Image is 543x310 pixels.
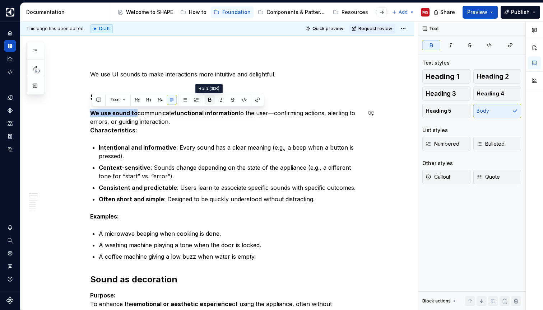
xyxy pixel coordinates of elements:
a: Code automation [4,66,16,77]
button: Heading 2 [473,69,521,84]
p: : Sounds change depending on the state of the appliance (e.g., a different tone for “start” vs. “... [99,163,362,180]
div: Welcome to SHAPE [126,9,173,16]
button: Numbered [422,137,470,151]
button: Heading 4 [473,86,521,101]
strong: Purpose: [90,292,116,299]
span: Quick preview [312,26,343,32]
a: Welcome to SHAPE [115,6,176,18]
p: : Every sound has a clear meaning (e.g., a beep when a button is pressed). [99,143,362,160]
strong: Consistent and predictable [99,184,177,191]
strong: Often short and simple [99,196,164,203]
button: Publish [501,6,540,19]
a: Resources [330,6,371,18]
a: Settings [4,248,16,259]
strong: emotional or aesthetic experience [133,300,232,307]
button: Heading 5 [422,104,470,118]
button: Quick preview [303,24,347,34]
div: Block actions [422,296,457,306]
a: Assets [4,118,16,129]
h2: Sound as decoration [90,274,362,285]
a: Components & Patterns [255,6,329,18]
div: How to [189,9,206,16]
button: Search ⌘K [4,235,16,246]
span: Bulleted [477,140,505,147]
span: Heading 5 [426,107,451,114]
span: Callout [426,173,450,180]
strong: functional information [174,109,238,117]
span: Heading 1 [426,73,459,80]
p: We use UI sounds to make interactions more intuitive and delightful. [90,70,362,79]
button: Notifications [4,222,16,233]
p: A microwave beeping when cooking is done. [99,229,362,238]
strong: Characteristics: [90,127,137,134]
div: Page tree [115,5,388,19]
div: List styles [422,127,448,134]
a: Components [4,105,16,116]
span: Text [110,97,120,103]
button: Add [390,7,417,17]
a: Data sources [4,144,16,155]
button: Preview [463,6,498,19]
strong: Examples: [90,213,119,220]
p: communicate to the user—confirming actions, alerting to errors, or guiding interaction. [90,109,362,135]
div: Resources [342,9,368,16]
button: Quote [473,170,521,184]
a: Home [4,27,16,39]
span: Quote [477,173,500,180]
span: Heading 4 [477,90,504,97]
a: Storybook stories [4,131,16,142]
p: : Designed to be quickly understood without distracting. [99,195,362,203]
span: This page has been edited. [26,26,85,32]
a: Design tokens [4,92,16,103]
span: Preview [467,9,487,16]
div: Other styles [422,160,453,167]
h2: Sound as feedback [90,91,362,103]
a: Foundation [211,6,254,18]
p: : Users learn to associate specific sounds with specific outcomes. [99,183,362,192]
div: Block actions [422,298,451,304]
strong: Context-sensitive [99,164,150,171]
button: Request review [349,24,395,34]
span: Request review [358,26,392,32]
div: Components & Patterns [266,9,326,16]
a: Documentation [4,40,16,52]
span: Add [399,9,408,15]
div: Text styles [422,59,450,66]
span: 63 [33,68,41,74]
div: MS [422,9,428,15]
button: Contact support [4,260,16,272]
span: Numbered [426,140,459,147]
button: Share [430,6,460,19]
div: Foundation [222,9,251,16]
span: Publish [511,9,530,16]
a: Analytics [4,53,16,65]
svg: Supernova Logo [6,297,14,304]
img: 1131f18f-9b94-42a4-847a-eabb54481545.png [6,8,14,17]
p: A washing machine playing a tone when the door is locked. [99,241,362,249]
div: Bold (⌘B) [195,84,223,93]
div: Draft [90,24,113,33]
button: Callout [422,170,470,184]
button: Heading 1 [422,69,470,84]
strong: Intentional and informative [99,144,176,151]
span: Share [440,9,455,16]
strong: We use sound to [90,109,138,117]
span: Heading 3 [426,90,456,97]
button: Text [107,95,129,105]
button: Heading 3 [422,86,470,101]
span: Heading 2 [477,73,509,80]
